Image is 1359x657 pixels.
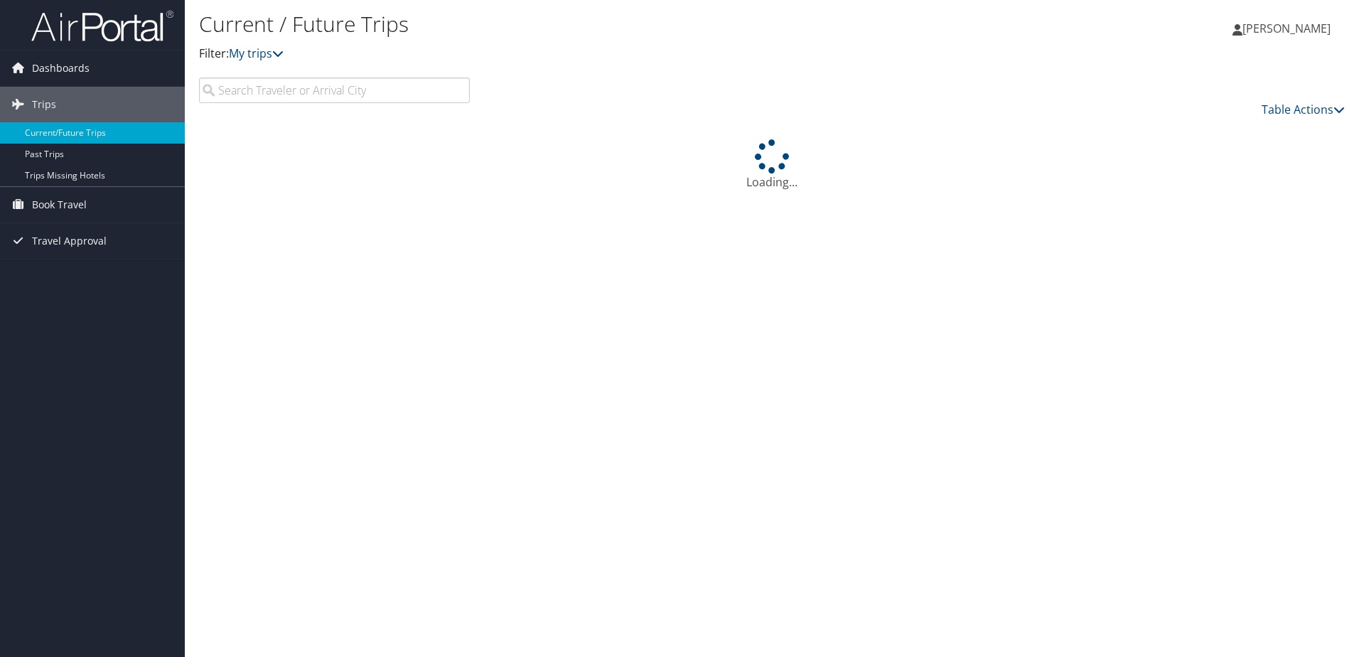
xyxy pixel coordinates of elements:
span: [PERSON_NAME] [1242,21,1331,36]
input: Search Traveler or Arrival City [199,78,470,103]
span: Travel Approval [32,223,107,259]
span: Trips [32,87,56,122]
a: [PERSON_NAME] [1232,7,1345,50]
a: My trips [229,46,284,61]
a: Table Actions [1262,102,1345,117]
span: Dashboards [32,50,90,86]
div: Loading... [199,139,1345,191]
h1: Current / Future Trips [199,9,963,39]
p: Filter: [199,45,963,63]
img: airportal-logo.png [31,9,173,43]
span: Book Travel [32,187,87,223]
